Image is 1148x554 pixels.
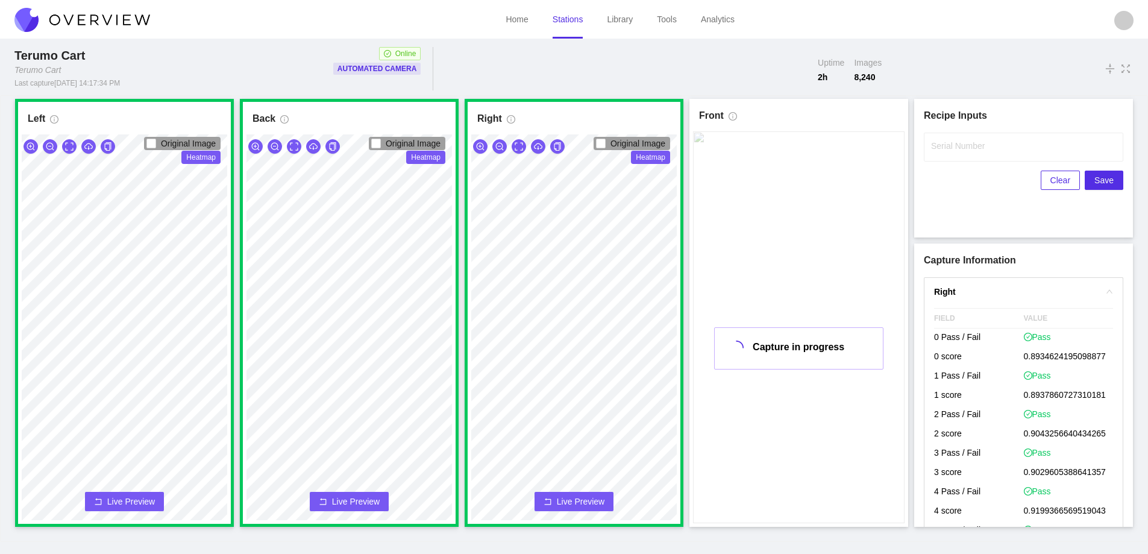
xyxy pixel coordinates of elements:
span: right [1106,288,1113,295]
span: 8,240 [854,71,882,83]
span: Original Image [386,139,441,148]
span: rollback [319,497,327,507]
p: 2 Pass / Fail [934,406,1024,425]
span: copy [553,142,562,152]
span: Original Image [610,139,665,148]
span: FIELD [934,309,1024,328]
span: Pass [1024,485,1051,497]
a: Analytics [701,14,735,24]
span: Pass [1024,331,1051,343]
span: Heatmap [631,151,670,164]
h1: Capture Information [924,253,1123,268]
span: expand [290,142,298,152]
button: Clear [1041,171,1080,190]
span: zoom-in [476,142,485,152]
span: Live Preview [332,496,380,508]
a: Library [607,14,633,24]
p: 0.8937860727310181 [1024,386,1114,406]
p: 0 score [934,348,1024,367]
div: rightRight [924,278,1123,306]
button: cloud-download [81,139,96,154]
span: info-circle [507,115,515,128]
h1: Back [252,112,275,126]
p: 4 Pass / Fail [934,483,1024,502]
button: rollbackLive Preview [535,492,613,511]
p: 0 Pass / Fail [934,329,1024,348]
div: Terumo Cart [14,47,90,64]
p: 0.9043256640434265 [1024,425,1114,444]
button: cloud-download [531,139,545,154]
p: 5 Pass / Fail [934,521,1024,541]
button: Save [1085,171,1123,190]
p: Automated Camera [337,63,417,75]
span: zoom-in [251,142,260,152]
span: Pass [1024,370,1051,382]
button: zoom-in [473,139,488,154]
span: Live Preview [107,496,155,508]
span: info-circle [729,112,737,125]
span: copy [104,142,112,152]
span: cloud-download [84,142,93,152]
span: Capture in progress [753,342,844,352]
span: Heatmap [406,151,445,164]
span: check-circle [1024,410,1032,418]
span: expand [65,142,74,152]
span: copy [328,142,337,152]
span: cloud-download [309,142,318,152]
span: check-circle [384,50,391,57]
button: zoom-out [268,139,282,154]
span: Clear [1050,174,1070,187]
span: check-circle [1024,526,1032,534]
span: Pass [1024,408,1051,420]
span: Heatmap [181,151,221,164]
p: 0.9029605388641357 [1024,464,1114,483]
button: expand [512,139,526,154]
span: Terumo Cart [14,49,85,62]
span: vertical-align-middle [1105,61,1115,76]
span: check-circle [1024,333,1032,341]
a: Stations [553,14,583,24]
span: Images [854,57,882,69]
span: Pass [1024,524,1051,536]
span: zoom-out [271,142,279,152]
button: expand [287,139,301,154]
span: zoom-in [27,142,35,152]
a: Home [506,14,528,24]
img: Overview [14,8,150,32]
button: rollbackLive Preview [85,492,164,511]
label: Serial Number [931,140,985,152]
button: cloud-download [306,139,321,154]
h1: Recipe Inputs [924,109,1123,123]
span: Original Image [161,139,216,148]
p: 3 Pass / Fail [934,444,1024,464]
span: 2 h [818,71,844,83]
a: Tools [657,14,677,24]
button: expand [62,139,77,154]
span: rollback [94,497,102,507]
h1: Right [477,112,502,126]
button: zoom-in [248,139,263,154]
button: zoom-out [43,139,57,154]
p: 1 score [934,386,1024,406]
span: check-circle [1024,487,1032,496]
span: VALUE [1024,309,1114,328]
span: check-circle [1024,371,1032,380]
span: Live Preview [557,496,604,508]
button: copy [550,139,565,154]
button: zoom-in [24,139,38,154]
span: expand [515,142,523,152]
h1: Front [699,109,724,123]
p: 1 Pass / Fail [934,367,1024,386]
span: zoom-out [495,142,504,152]
span: Online [395,48,416,60]
p: 0.8934624195098877 [1024,348,1114,367]
div: Last capture [DATE] 14:17:34 PM [14,78,120,88]
button: copy [325,139,340,154]
span: fullscreen [1120,62,1131,75]
span: check-circle [1024,449,1032,457]
span: zoom-out [46,142,54,152]
span: Save [1094,174,1114,187]
h1: Left [28,112,45,126]
p: 2 score [934,425,1024,444]
span: loading [726,338,747,358]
